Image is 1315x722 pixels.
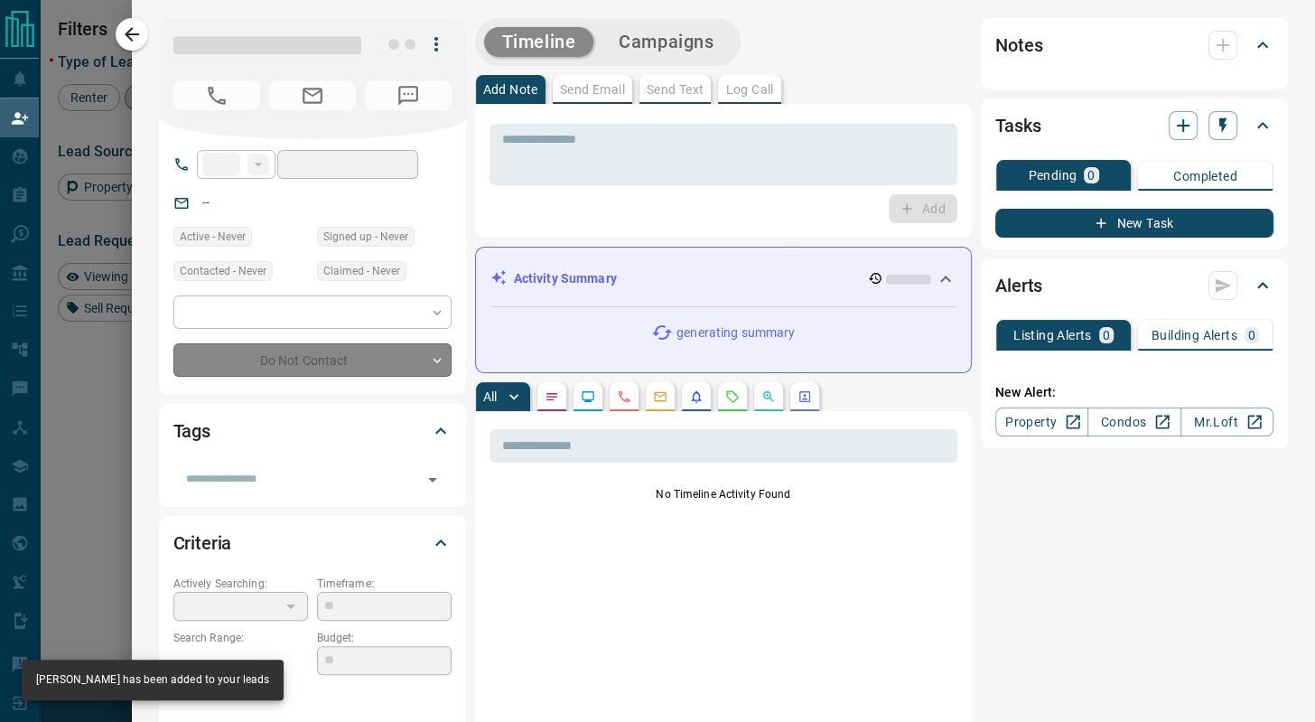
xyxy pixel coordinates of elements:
svg: Calls [617,389,631,404]
p: 0 [1103,329,1110,342]
button: New Task [995,209,1273,238]
h2: Tasks [995,111,1040,140]
h2: Notes [995,31,1042,60]
p: Add Note [483,83,538,96]
span: Active - Never [180,228,246,246]
span: No Email [269,81,356,110]
span: Contacted - Never [180,262,266,280]
a: -- [202,195,210,210]
svg: Listing Alerts [689,389,704,404]
p: Actively Searching: [173,576,308,592]
button: Timeline [484,27,594,57]
p: Building Alerts [1152,329,1237,342]
p: Search Range: [173,630,308,646]
a: Property [995,408,1088,436]
div: Notes [995,23,1273,67]
p: 0 [1087,169,1095,182]
button: Campaigns [601,27,732,57]
p: Pending [1028,169,1077,182]
svg: Emails [653,389,667,404]
span: No Number [365,81,452,110]
p: New Alert: [995,383,1273,402]
div: Do Not Contact [173,343,452,377]
p: 0 [1248,329,1255,342]
svg: Lead Browsing Activity [581,389,595,404]
div: Criteria [173,521,452,565]
div: Alerts [995,264,1273,307]
div: Activity Summary [490,262,956,295]
svg: Notes [545,389,559,404]
span: Signed up - Never [323,228,408,246]
div: Tags [173,409,452,453]
span: No Number [173,81,260,110]
p: generating summary [676,323,795,342]
svg: Agent Actions [797,389,812,404]
p: Areas Searched: [173,685,452,701]
span: Claimed - Never [323,262,400,280]
p: Completed [1173,170,1237,183]
div: Tasks [995,104,1273,147]
h2: Tags [173,417,210,445]
p: Listing Alerts [1013,329,1092,342]
p: All [483,390,498,403]
svg: Requests [725,389,740,404]
p: Timeframe: [317,576,452,592]
p: Budget: [317,630,452,646]
a: Mr.Loft [1180,408,1273,436]
p: Activity Summary [514,269,617,288]
a: Condos [1087,408,1180,436]
h2: Alerts [995,271,1042,300]
p: No Timeline Activity Found [490,486,957,502]
div: [PERSON_NAME] has been added to your leads [36,665,269,695]
p: -- - -- [173,646,308,676]
svg: Opportunities [761,389,776,404]
button: Open [420,467,445,492]
h2: Criteria [173,529,232,558]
